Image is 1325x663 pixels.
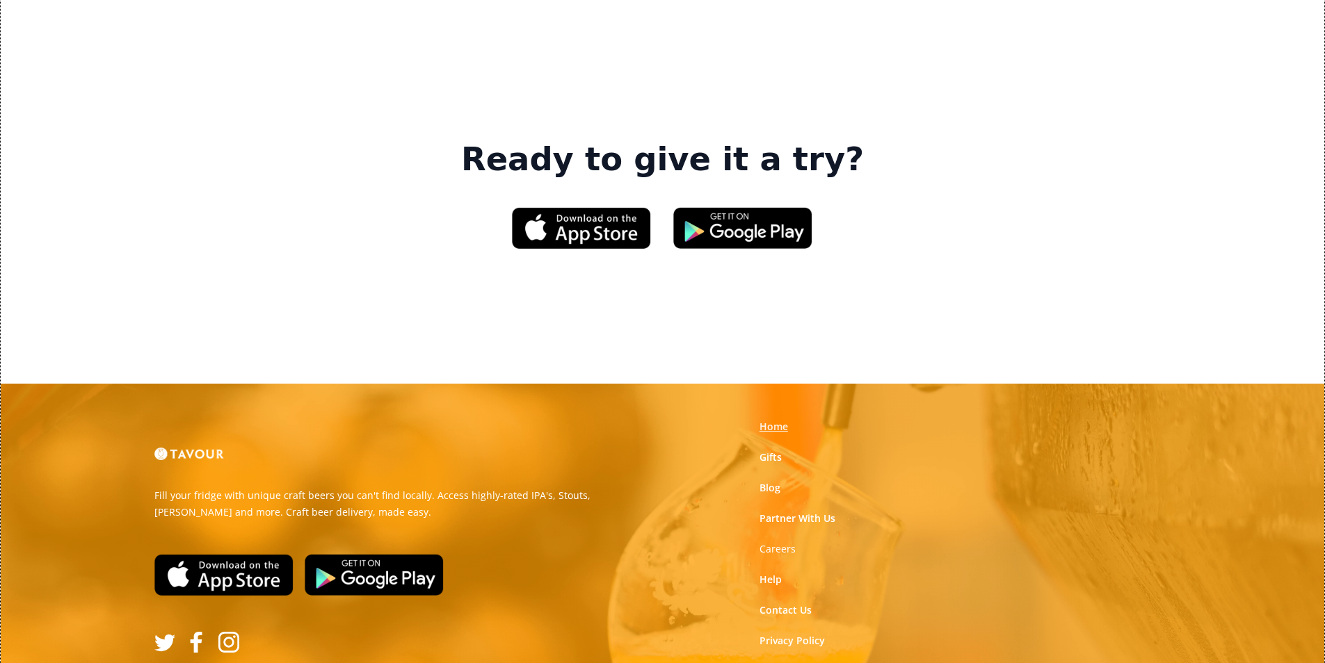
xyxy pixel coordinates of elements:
[760,603,812,617] a: Contact Us
[760,573,782,587] a: Help
[760,511,835,525] a: Partner With Us
[760,481,780,495] a: Blog
[461,140,864,179] strong: Ready to give it a try?
[760,542,796,556] a: Careers
[154,487,652,521] p: Fill your fridge with unique craft beers you can't find locally. Access highly-rated IPA's, Stout...
[760,634,825,648] a: Privacy Policy
[760,420,788,434] a: Home
[760,450,782,464] a: Gifts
